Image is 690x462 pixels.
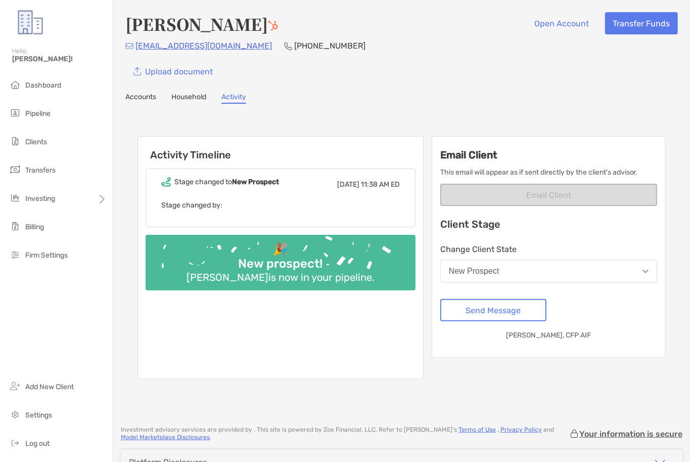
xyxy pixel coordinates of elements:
[221,93,246,104] a: Activity
[135,39,272,52] p: [EMAIL_ADDRESS][DOMAIN_NAME]
[9,107,21,119] img: pipeline icon
[605,12,678,34] button: Transfer Funds
[121,426,569,441] p: Investment advisory services are provided by . This site is powered by Zoe Financial, LLC. Refer ...
[268,21,278,31] img: Hubspot Icon
[268,12,278,35] a: Go to Hubspot Deal
[9,135,21,147] img: clients icon
[337,180,359,189] span: [DATE]
[25,109,51,118] span: Pipeline
[527,12,597,34] button: Open Account
[361,180,400,189] span: 11:38 AM ED
[161,177,171,187] img: Event icon
[9,163,21,176] img: transfers icon
[506,329,591,342] p: [PERSON_NAME], CFP AIF
[579,429,682,439] p: Your information is secure
[440,299,547,321] button: Send Message
[440,260,657,283] button: New Prospect
[440,149,657,161] h3: Email Client
[25,166,56,175] span: Transfers
[25,81,61,90] span: Dashboard
[125,12,278,35] h4: [PERSON_NAME]
[25,411,52,419] span: Settings
[269,242,292,257] div: 🎉
[25,439,50,448] span: Log out
[9,380,21,392] img: add_new_client icon
[9,78,21,91] img: dashboard icon
[440,218,657,231] p: Client Stage
[133,67,141,76] img: button icon
[174,178,279,186] div: Stage changed to
[171,93,206,104] a: Household
[125,60,220,82] a: Upload document
[12,55,107,63] span: [PERSON_NAME]!
[232,178,279,186] b: New Prospect
[9,248,21,261] img: firm-settings icon
[642,270,649,273] img: Open dropdown arrow
[9,192,21,204] img: investing icon
[12,4,49,40] img: Zoe Logo
[440,166,657,179] p: This email will appear as if sent directly by the client's advisor.
[25,251,68,260] span: Firm Settings
[25,383,74,391] span: Add New Client
[125,43,133,49] img: Email Icon
[25,138,47,146] span: Clients
[25,194,55,203] span: Investing
[284,42,292,50] img: Phone Icon
[294,39,365,52] p: [PHONE_NUMBER]
[182,271,379,283] div: [PERSON_NAME] is now in your pipeline.
[9,408,21,421] img: settings icon
[125,93,156,104] a: Accounts
[9,220,21,232] img: billing icon
[440,243,657,256] p: Change Client State
[121,434,210,441] a: Model Marketplace Disclosures
[458,426,496,433] a: Terms of Use
[234,257,327,271] div: New prospect!
[161,199,400,212] p: Stage changed by:
[449,267,499,276] div: New Prospect
[25,223,44,231] span: Billing
[9,437,21,449] img: logout icon
[138,137,423,161] h6: Activity Timeline
[500,426,542,433] a: Privacy Policy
